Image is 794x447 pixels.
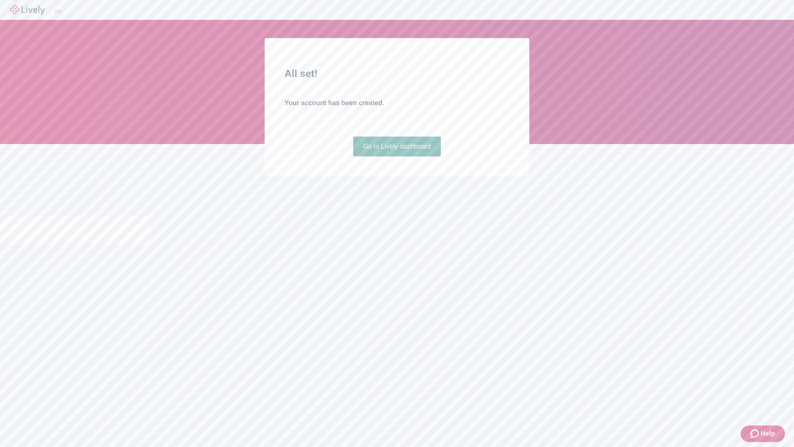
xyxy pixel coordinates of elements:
[353,137,441,156] a: Go to Lively dashboard
[761,429,775,439] span: Help
[741,425,785,442] button: Zendesk support iconHelp
[285,66,509,81] h2: All set!
[285,98,509,108] h4: Your account has been created.
[55,10,61,13] button: Log out
[751,429,761,439] svg: Zendesk support icon
[10,5,45,15] img: Lively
